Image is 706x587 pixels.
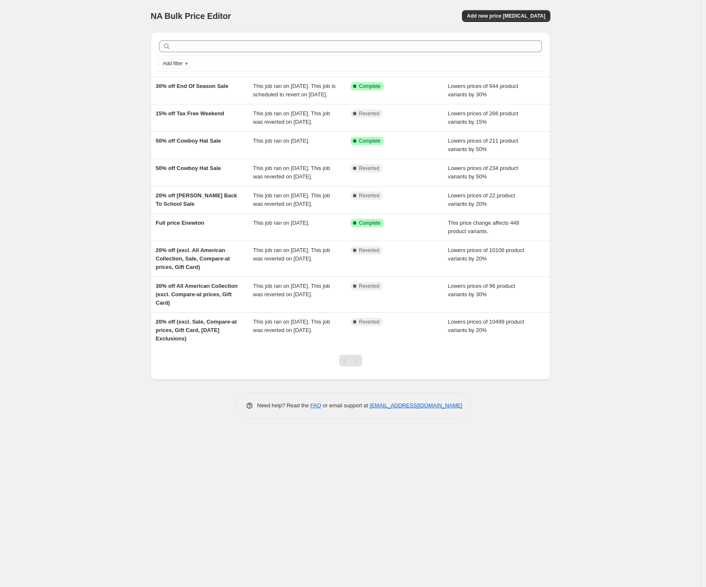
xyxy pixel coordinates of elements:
[253,247,330,262] span: This job ran on [DATE]. This job was reverted on [DATE].
[467,13,545,19] span: Add new price [MEDICAL_DATA]
[359,283,380,290] span: Reverted
[359,110,380,117] span: Reverted
[253,283,330,297] span: This job ran on [DATE]. This job was reverted on [DATE].
[159,58,193,69] button: Add filter
[156,165,221,171] span: 50% off Cowboy Hat Sale
[448,247,524,262] span: Lowers prices of 10106 product variants by 20%
[253,165,330,180] span: This job ran on [DATE]. This job was reverted on [DATE].
[321,402,370,409] span: or email support at
[253,83,336,98] span: This job ran on [DATE]. This job is scheduled to revert on [DATE].
[359,83,380,90] span: Complete
[257,402,311,409] span: Need help? Read the
[163,60,183,67] span: Add filter
[370,402,462,409] a: [EMAIL_ADDRESS][DOMAIN_NAME]
[156,110,224,117] span: 15% off Tax Free Weekend
[448,319,524,333] span: Lowers prices of 10499 product variants by 20%
[151,11,231,21] span: NA Bulk Price Editor
[359,192,380,199] span: Reverted
[253,138,310,144] span: This job ran on [DATE].
[359,220,380,226] span: Complete
[253,319,330,333] span: This job ran on [DATE]. This job was reverted on [DATE].
[359,319,380,325] span: Reverted
[359,165,380,172] span: Reverted
[253,110,330,125] span: This job ran on [DATE]. This job was reverted on [DATE].
[156,192,237,207] span: 20% off [PERSON_NAME] Back To School Sale
[359,247,380,254] span: Reverted
[448,165,518,180] span: Lowers prices of 234 product variants by 50%
[448,220,520,234] span: This price change affects 448 product variants.
[156,319,237,342] span: 20% off (excl. Sale, Compare-at prices, Gift Card, [DATE] Exclusions)
[339,355,362,367] nav: Pagination
[156,283,238,306] span: 30% off All American Collection (excl. Compare-at prices, Gift Card)
[253,220,310,226] span: This job ran on [DATE].
[253,192,330,207] span: This job ran on [DATE]. This job was reverted on [DATE].
[156,138,221,144] span: 50% off Cowboy Hat Sale
[448,110,518,125] span: Lowers prices of 266 product variants by 15%
[448,192,515,207] span: Lowers prices of 22 product variants by 20%
[311,402,321,409] a: FAQ
[156,83,228,89] span: 30% off End Of Season Sale
[359,138,380,144] span: Complete
[448,83,518,98] span: Lowers prices of 944 product variants by 30%
[156,247,230,270] span: 20% off (excl. All American Collection, Sale, Compare-at prices, Gift Card)
[448,138,518,152] span: Lowers prices of 211 product variants by 50%
[448,283,515,297] span: Lowers prices of 96 product variants by 30%
[462,10,550,22] button: Add new price [MEDICAL_DATA]
[156,220,204,226] span: Full price Enewton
